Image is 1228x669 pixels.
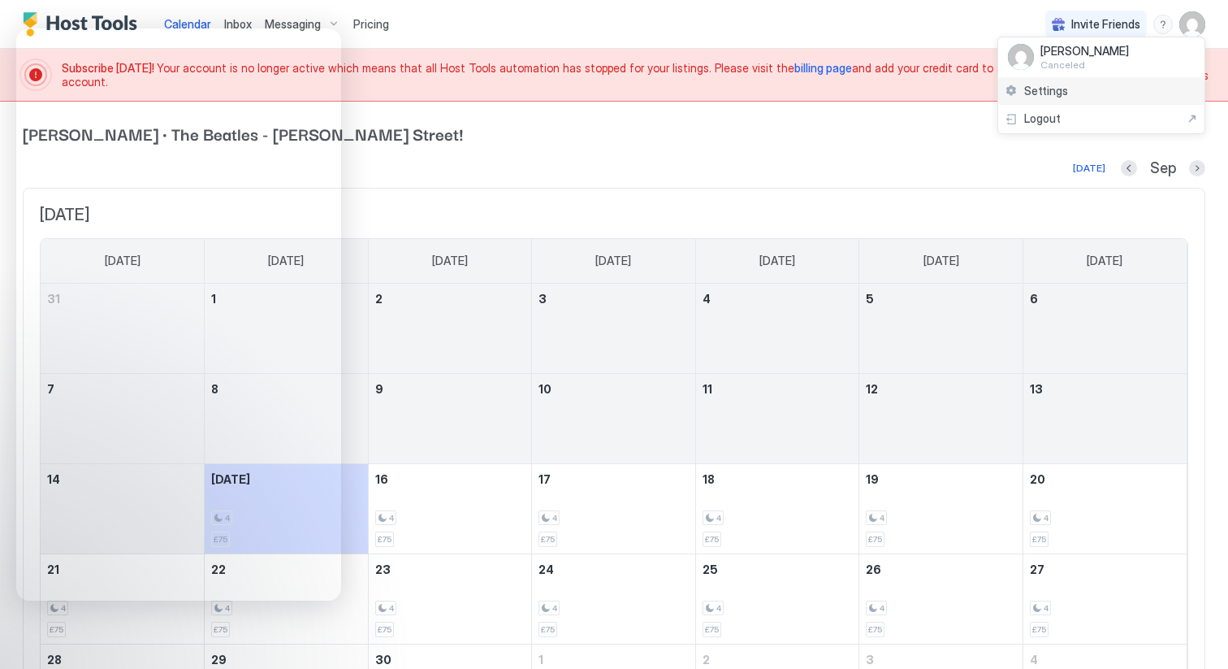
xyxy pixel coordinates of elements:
iframe: Intercom live chat [16,28,341,601]
iframe: Intercom live chat [16,614,55,653]
span: Logout [1024,111,1061,126]
span: [PERSON_NAME] [1040,44,1129,59]
span: Settings [1024,84,1068,98]
span: Canceled [1040,59,1129,71]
